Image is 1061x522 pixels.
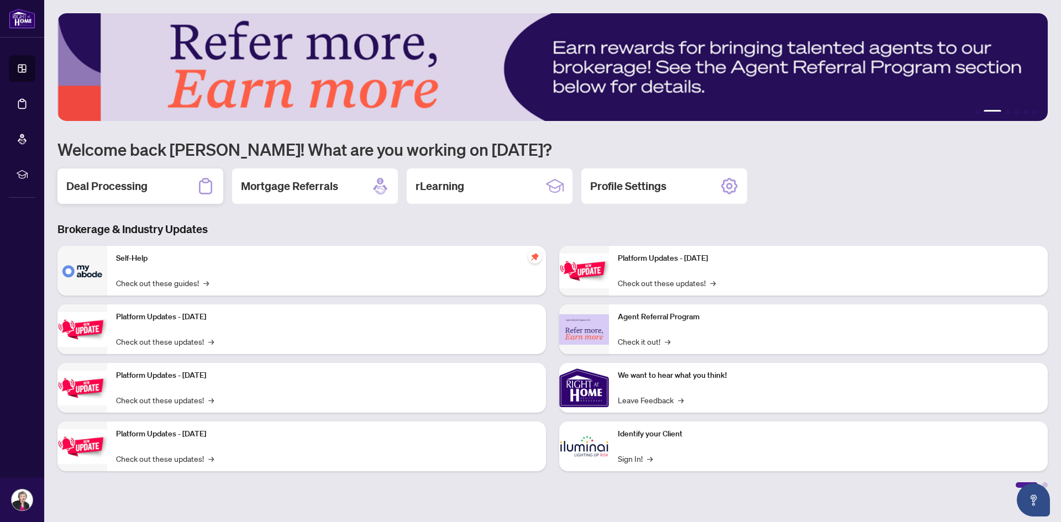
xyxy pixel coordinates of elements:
h2: Profile Settings [590,178,666,194]
p: Platform Updates - [DATE] [116,428,537,440]
h2: rLearning [416,178,464,194]
img: Self-Help [57,246,107,296]
img: Platform Updates - July 21, 2025 [57,371,107,405]
p: Self-Help [116,252,537,265]
img: logo [9,8,35,29]
a: Check it out!→ [618,335,670,347]
a: Check out these guides!→ [116,277,209,289]
a: Check out these updates!→ [116,335,214,347]
span: → [208,394,214,406]
img: Identify your Client [559,421,609,471]
h3: Brokerage & Industry Updates [57,222,1048,237]
p: Agent Referral Program [618,311,1039,323]
a: Check out these updates!→ [116,394,214,406]
span: → [710,277,716,289]
a: Leave Feedback→ [618,394,684,406]
span: → [678,394,684,406]
p: Identify your Client [618,428,1039,440]
button: 5 [1023,110,1028,114]
img: Platform Updates - September 16, 2025 [57,312,107,347]
button: Open asap [1017,483,1050,516]
p: Platform Updates - [DATE] [116,370,537,382]
img: Platform Updates - June 23, 2025 [559,254,609,288]
a: Check out these updates!→ [618,277,716,289]
span: → [203,277,209,289]
a: Check out these updates!→ [116,452,214,465]
img: Slide 1 [57,13,1048,121]
img: We want to hear what you think! [559,363,609,413]
p: We want to hear what you think! [618,370,1039,382]
button: 4 [1015,110,1019,114]
p: Platform Updates - [DATE] [116,311,537,323]
span: → [647,452,653,465]
a: Sign In!→ [618,452,653,465]
span: → [208,452,214,465]
button: 6 [1032,110,1037,114]
h1: Welcome back [PERSON_NAME]! What are you working on [DATE]? [57,139,1048,160]
span: → [208,335,214,347]
img: Profile Icon [12,489,33,510]
button: 1 [975,110,979,114]
p: Platform Updates - [DATE] [618,252,1039,265]
img: Platform Updates - July 8, 2025 [57,429,107,464]
span: → [665,335,670,347]
button: 2 [984,110,1001,114]
img: Agent Referral Program [559,314,609,345]
h2: Mortgage Referrals [241,178,338,194]
button: 3 [1006,110,1010,114]
h2: Deal Processing [66,178,148,194]
span: pushpin [528,250,542,263]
